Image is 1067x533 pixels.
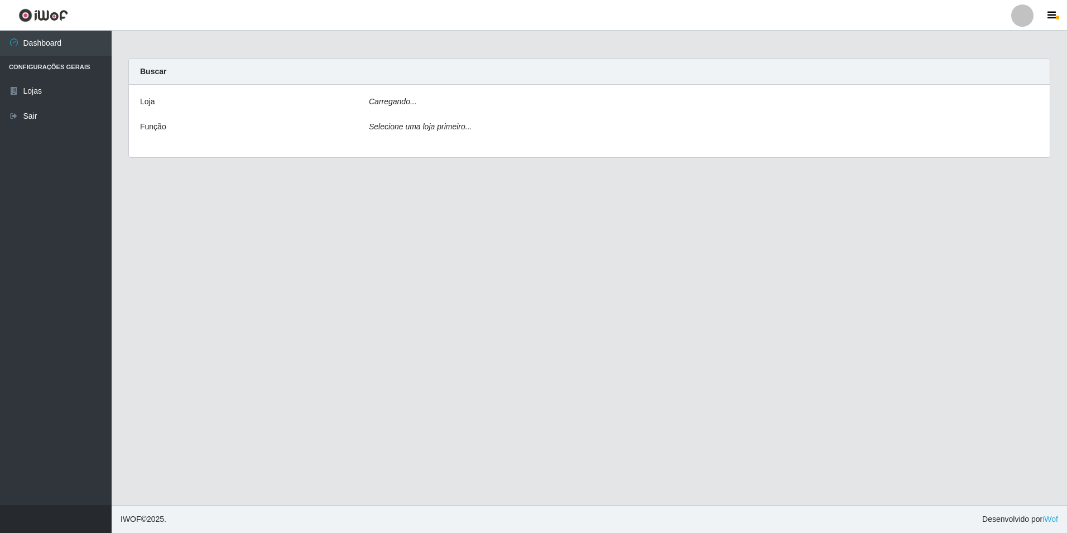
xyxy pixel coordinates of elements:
img: CoreUI Logo [18,8,68,22]
a: iWof [1042,515,1058,524]
span: IWOF [121,515,141,524]
i: Selecione uma loja primeiro... [369,122,472,131]
span: © 2025 . [121,513,166,525]
span: Desenvolvido por [982,513,1058,525]
label: Função [140,121,166,133]
strong: Buscar [140,67,166,76]
i: Carregando... [369,97,417,106]
label: Loja [140,96,155,108]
